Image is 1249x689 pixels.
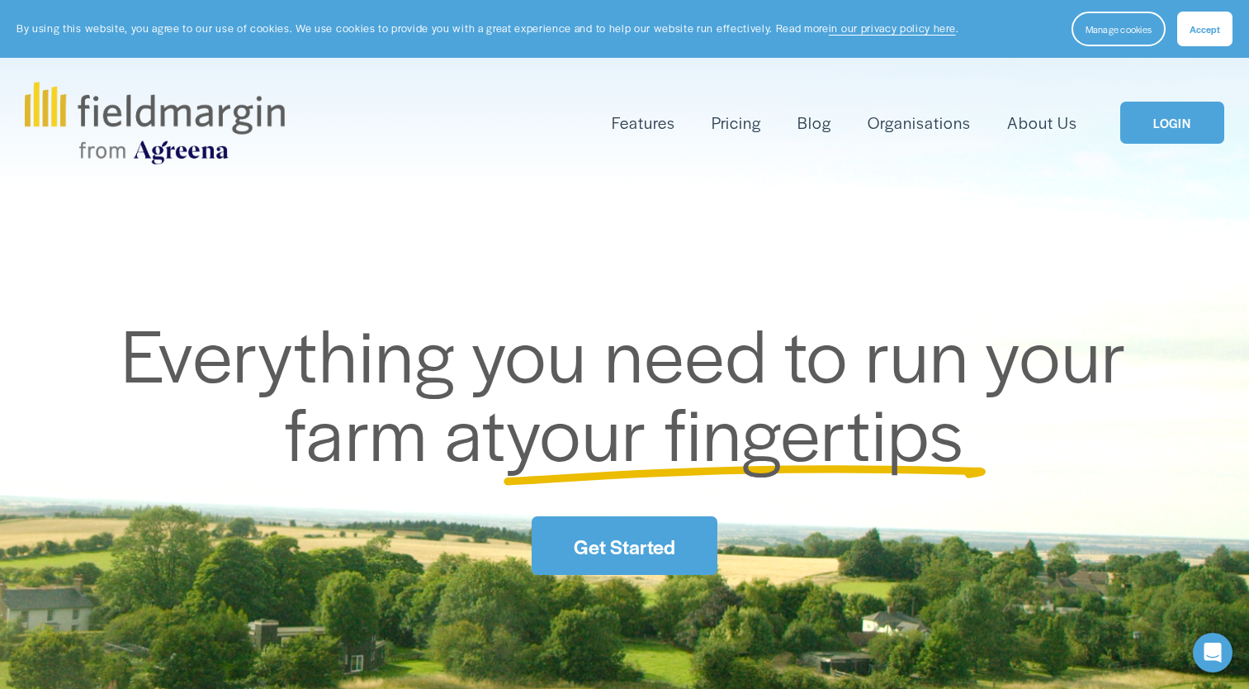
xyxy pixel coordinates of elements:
img: fieldmargin.com [25,82,284,164]
div: Open Intercom Messenger [1193,633,1232,672]
button: Manage cookies [1072,12,1166,46]
p: By using this website, you agree to our use of cookies. We use cookies to provide you with a grea... [17,21,958,36]
a: About Us [1007,109,1077,136]
span: your fingertips [506,379,964,482]
span: Everything you need to run your farm at [121,301,1144,483]
a: Blog [797,109,831,136]
span: Features [612,111,675,135]
a: Pricing [712,109,761,136]
span: Accept [1190,22,1220,36]
a: folder dropdown [612,109,675,136]
button: Accept [1177,12,1232,46]
a: LOGIN [1120,102,1224,144]
a: in our privacy policy here [829,21,956,36]
a: Get Started [532,516,717,575]
a: Organisations [868,109,971,136]
span: Manage cookies [1086,22,1152,36]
